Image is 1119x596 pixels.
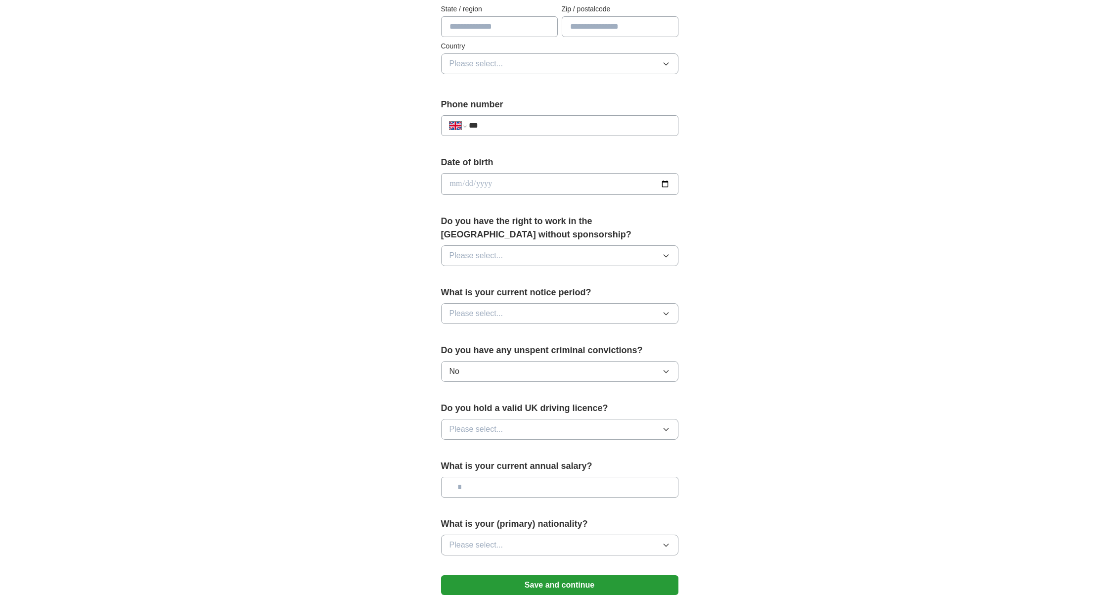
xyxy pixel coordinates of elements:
span: No [449,366,459,377]
label: Do you have the right to work in the [GEOGRAPHIC_DATA] without sponsorship? [441,215,678,241]
button: Please select... [441,419,678,440]
span: Please select... [449,308,503,320]
label: Do you have any unspent criminal convictions? [441,344,678,357]
label: Country [441,41,678,51]
button: No [441,361,678,382]
span: Please select... [449,58,503,70]
label: What is your current annual salary? [441,459,678,473]
label: Zip / postalcode [562,4,678,14]
span: Please select... [449,423,503,435]
label: Date of birth [441,156,678,169]
label: State / region [441,4,558,14]
label: Do you hold a valid UK driving licence? [441,402,678,415]
span: Please select... [449,250,503,262]
label: What is your (primary) nationality? [441,517,678,531]
span: Please select... [449,539,503,551]
button: Please select... [441,535,678,555]
label: Phone number [441,98,678,111]
button: Please select... [441,53,678,74]
button: Please select... [441,245,678,266]
label: What is your current notice period? [441,286,678,299]
button: Please select... [441,303,678,324]
button: Save and continue [441,575,678,595]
